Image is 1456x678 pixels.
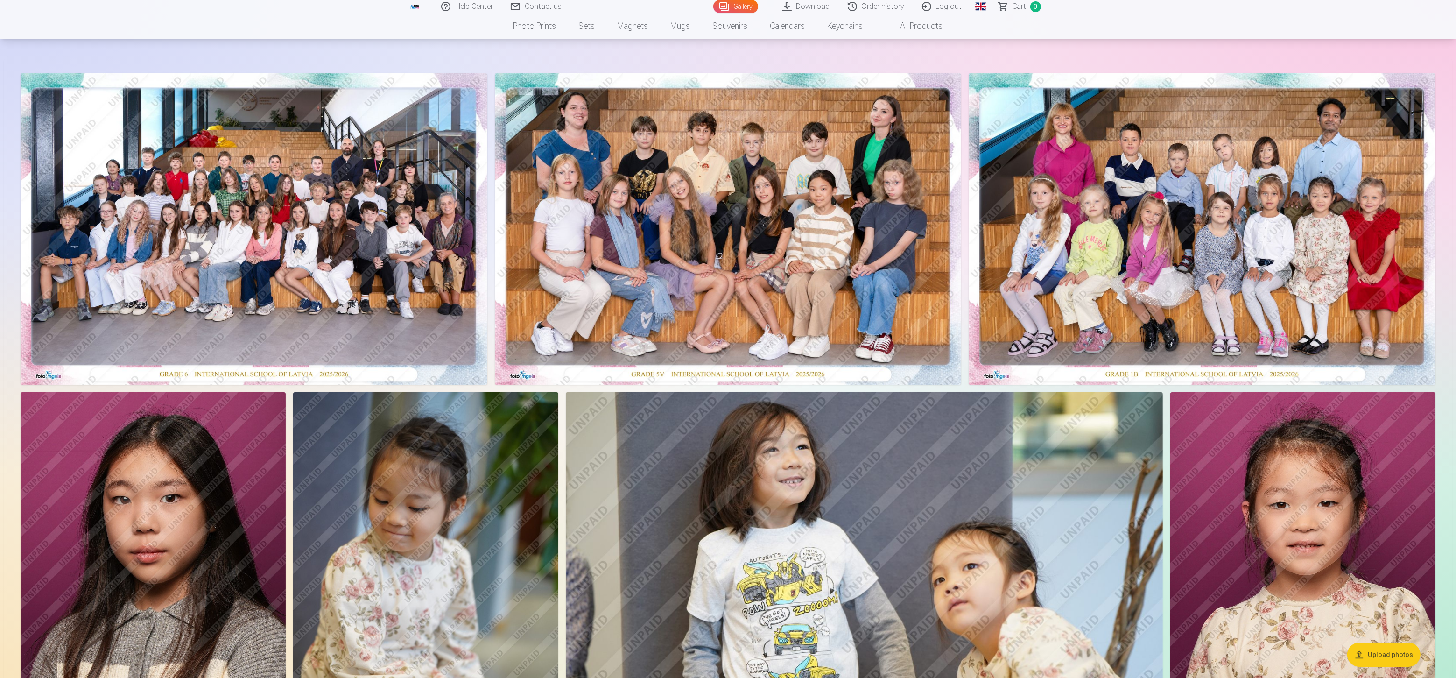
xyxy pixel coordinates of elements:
[660,13,702,39] a: Mugs
[874,13,954,39] a: All products
[410,4,420,9] img: /fa1
[568,13,606,39] a: Sets
[502,13,568,39] a: Photo prints
[702,13,759,39] a: Souvenirs
[606,13,660,39] a: Magnets
[816,13,874,39] a: Keychains
[759,13,816,39] a: Calendars
[1030,1,1041,12] span: 0
[1347,643,1421,667] button: Upload photos
[1013,1,1027,12] span: Сart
